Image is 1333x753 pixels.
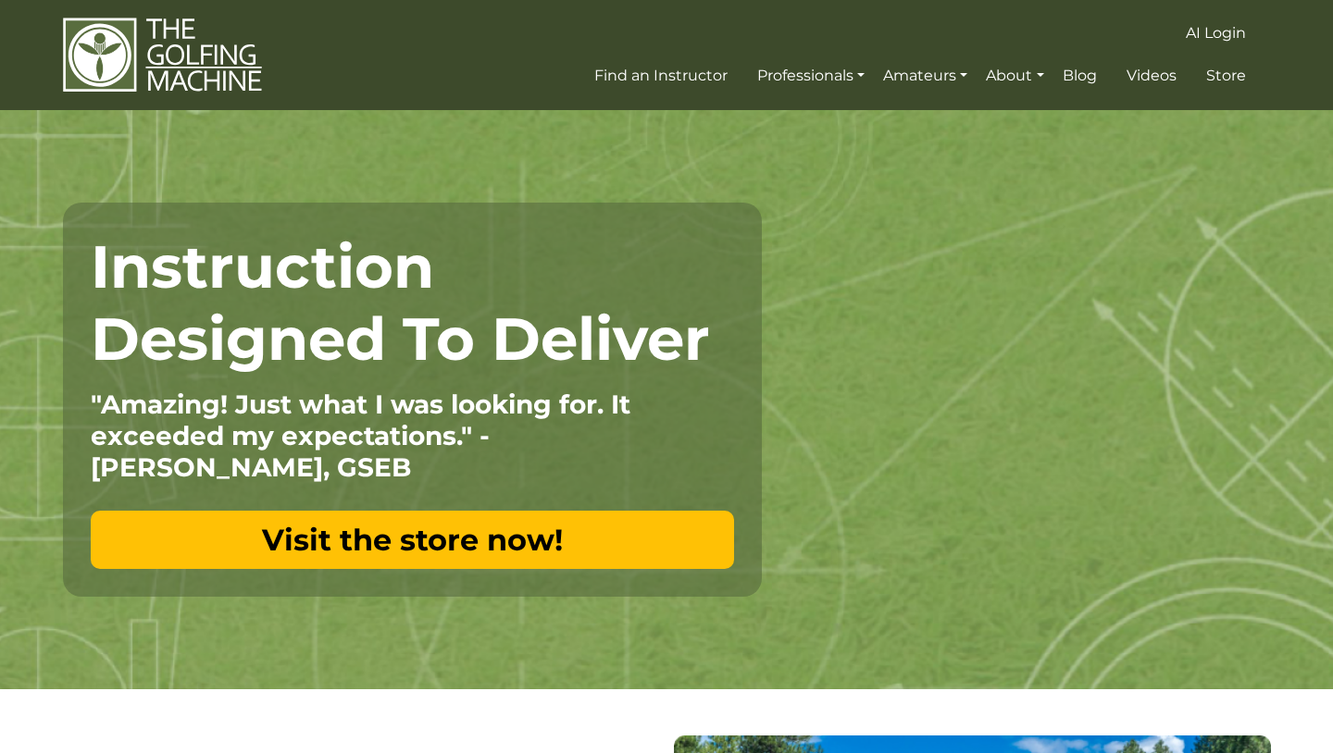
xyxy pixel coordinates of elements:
img: The Golfing Machine [63,17,262,93]
p: "Amazing! Just what I was looking for. It exceeded my expectations." - [PERSON_NAME], GSEB [91,389,734,483]
span: Blog [1063,67,1097,84]
span: Videos [1127,67,1177,84]
h1: Instruction Designed To Deliver [91,230,734,375]
a: Find an Instructor [590,59,732,93]
a: Videos [1122,59,1181,93]
span: Store [1206,67,1246,84]
span: Find an Instructor [594,67,728,84]
a: AI Login [1181,17,1251,50]
a: Visit the store now! [91,511,734,569]
a: Professionals [753,59,869,93]
a: Store [1202,59,1251,93]
a: Amateurs [878,59,972,93]
a: About [981,59,1048,93]
a: Blog [1058,59,1102,93]
span: AI Login [1186,24,1246,42]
